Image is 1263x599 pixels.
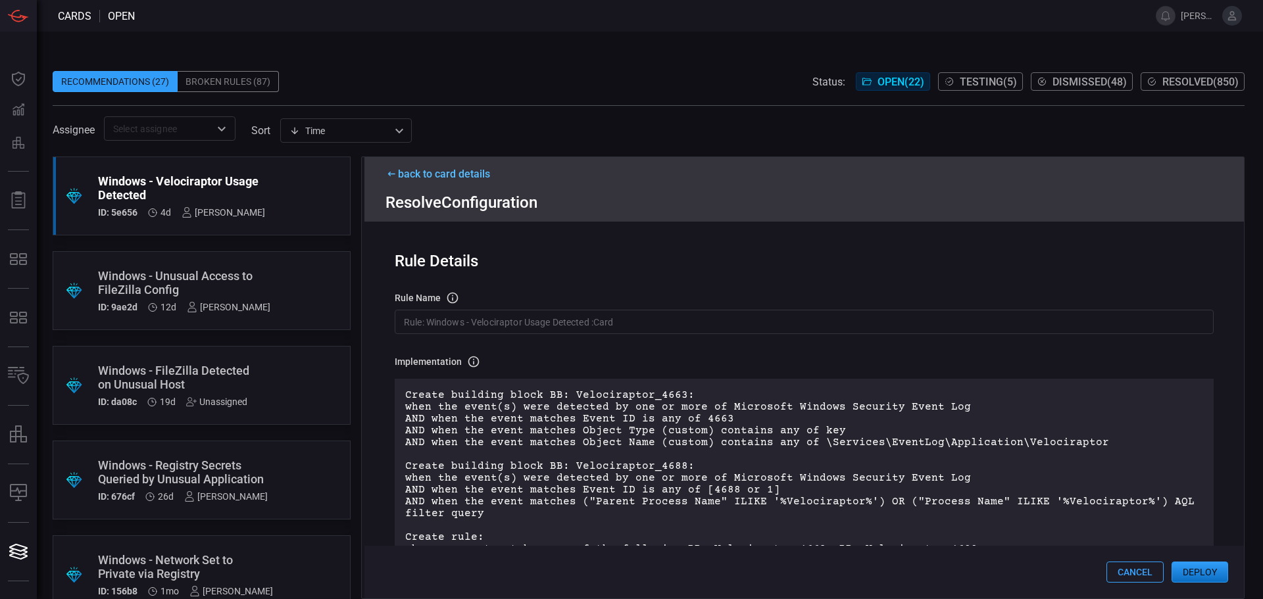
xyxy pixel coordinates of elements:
[1181,11,1217,21] span: [PERSON_NAME].[PERSON_NAME]
[395,252,1214,270] div: Rule Details
[186,396,247,407] div: Unassigned
[187,302,270,312] div: [PERSON_NAME]
[960,76,1017,88] span: Testing ( 5 )
[385,193,1223,212] div: Resolve Configuration
[178,71,279,92] div: Broken Rules (87)
[1172,562,1228,583] button: Deploy
[184,491,268,502] div: [PERSON_NAME]
[3,536,34,567] button: Cards
[3,126,34,158] button: Preventions
[1106,562,1164,583] button: Cancel
[161,302,176,312] span: Sep 21, 2025 2:06 AM
[189,586,273,596] div: [PERSON_NAME]
[3,360,34,392] button: Inventory
[98,586,137,596] h5: ID: 156b8
[385,168,1223,180] div: back to card details
[98,553,273,581] div: Windows - Network Set to Private via Registry
[812,76,845,88] span: Status:
[3,477,34,509] button: Compliance Monitoring
[158,491,174,502] span: Sep 07, 2025 7:11 AM
[3,185,34,216] button: Reports
[856,72,930,91] button: Open(22)
[395,310,1214,334] input: Rule name
[938,72,1023,91] button: Testing(5)
[878,76,924,88] span: Open ( 22 )
[161,207,171,218] span: Sep 29, 2025 4:43 AM
[395,356,462,367] h3: Implementation
[98,396,137,407] h5: ID: da08c
[58,10,91,22] span: Cards
[98,207,137,218] h5: ID: 5e656
[3,243,34,275] button: MITRE - Exposures
[1052,76,1127,88] span: Dismissed ( 48 )
[53,71,178,92] div: Recommendations (27)
[289,124,391,137] div: Time
[98,269,270,297] div: Windows - Unusual Access to FileZilla Config
[1141,72,1245,91] button: Resolved(850)
[98,364,255,391] div: Windows - FileZilla Detected on Unusual Host
[3,419,34,450] button: assets
[53,124,95,136] span: Assignee
[160,396,176,407] span: Sep 14, 2025 5:16 AM
[405,389,1203,555] p: Create building block BB: Velociraptor_4663: when the event(s) were detected by one or more of Mi...
[98,302,137,312] h5: ID: 9ae2d
[3,302,34,333] button: MITRE - Detection Posture
[212,120,231,138] button: Open
[182,207,265,218] div: [PERSON_NAME]
[3,63,34,95] button: Dashboard
[98,491,135,502] h5: ID: 676cf
[1162,76,1239,88] span: Resolved ( 850 )
[395,293,441,303] h3: rule Name
[98,458,268,486] div: Windows - Registry Secrets Queried by Unusual Application
[161,586,179,596] span: Aug 26, 2025 3:34 AM
[251,124,270,137] label: sort
[108,10,135,22] span: open
[1031,72,1133,91] button: Dismissed(48)
[3,95,34,126] button: Detections
[98,174,265,202] div: Windows - Velociraptor Usage Detected
[108,120,210,137] input: Select assignee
